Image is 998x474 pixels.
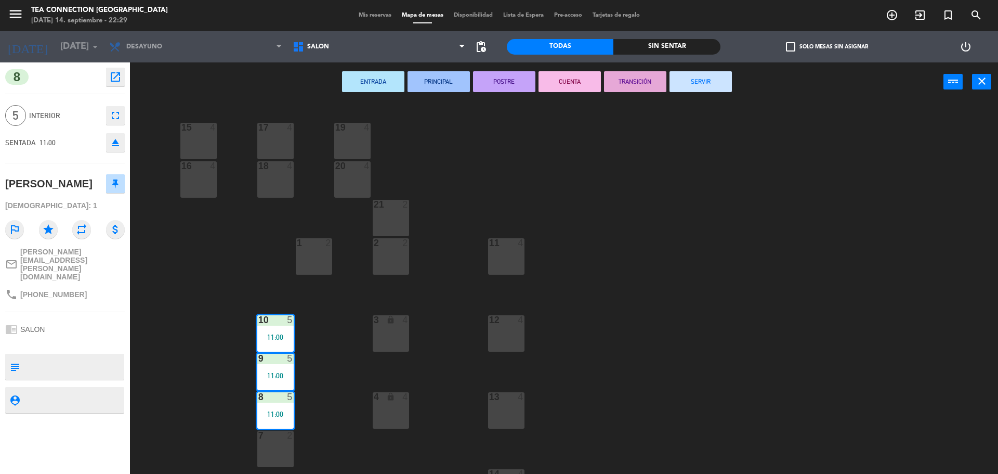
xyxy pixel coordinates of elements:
button: PRINCIPAL [408,71,470,92]
div: 2 [325,238,332,248]
span: pending_actions [475,41,487,53]
div: 11:00 [257,334,294,341]
span: SENTADA [5,138,36,147]
div: 5 [287,392,293,402]
div: 4 [402,315,409,325]
div: 15 [181,123,182,132]
div: 5 [287,354,293,363]
span: check_box_outline_blank [786,42,795,52]
div: 13 [489,392,490,402]
span: SALON [20,325,45,334]
span: 5 [5,105,26,126]
span: 11:00 [40,138,56,147]
span: Tarjetas de regalo [587,12,645,18]
div: 16 [181,161,182,171]
button: open_in_new [106,68,125,86]
i: subject [9,361,20,373]
span: Disponibilidad [449,12,498,18]
div: 20 [335,161,336,171]
span: 8 [5,69,29,85]
button: fullscreen [106,106,125,125]
i: close [976,75,988,87]
span: INTERIOR [29,110,101,122]
div: 11:00 [257,372,294,379]
div: Tea Connection [GEOGRAPHIC_DATA] [31,5,168,16]
i: open_in_new [109,71,122,83]
i: lock [386,392,395,401]
div: Todas [507,39,613,55]
button: menu [8,6,23,25]
div: 4 [287,161,293,171]
i: outlined_flag [5,220,24,239]
div: 2 [287,431,293,440]
div: 4 [210,123,216,132]
div: 9 [258,354,259,363]
i: turned_in_not [942,9,954,21]
i: attach_money [106,220,125,239]
div: 4 [287,123,293,132]
div: Sin sentar [613,39,720,55]
button: ENTRADA [342,71,404,92]
div: 11 [489,238,490,248]
label: Solo mesas sin asignar [786,42,868,52]
div: 4 [518,315,524,325]
span: SALON [307,43,329,50]
button: power_input [943,74,963,89]
div: [DATE] 14. septiembre - 22:29 [31,16,168,26]
i: star [39,220,58,239]
i: lock [386,315,395,324]
div: 19 [335,123,336,132]
i: eject [109,136,122,149]
div: 11:00 [257,411,294,418]
div: 2 [402,200,409,209]
div: [PERSON_NAME] [5,175,93,193]
div: 2 [402,238,409,248]
i: arrow_drop_down [89,41,101,53]
span: [PHONE_NUMBER] [20,290,87,299]
i: menu [8,6,23,22]
div: 4 [364,161,370,171]
i: mail_outline [5,258,18,271]
div: 7 [258,431,259,440]
div: 8 [258,392,259,402]
div: 17 [258,123,259,132]
button: POSTRE [473,71,535,92]
div: 12 [489,315,490,325]
button: eject [106,133,125,152]
span: Mapa de mesas [397,12,449,18]
div: 4 [518,392,524,402]
div: 5 [287,315,293,325]
i: power_input [947,75,960,87]
i: phone [5,288,18,301]
i: exit_to_app [914,9,926,21]
div: [DEMOGRAPHIC_DATA]: 1 [5,197,125,215]
i: person_pin [9,394,20,406]
div: 4 [210,161,216,171]
div: 4 [364,123,370,132]
button: SERVIR [669,71,732,92]
i: repeat [72,220,91,239]
button: close [972,74,991,89]
i: add_circle_outline [886,9,898,21]
div: 4 [402,392,409,402]
a: mail_outline[PERSON_NAME][EMAIL_ADDRESS][PERSON_NAME][DOMAIN_NAME] [5,248,125,281]
div: 10 [258,315,259,325]
span: [PERSON_NAME][EMAIL_ADDRESS][PERSON_NAME][DOMAIN_NAME] [20,248,125,281]
span: Pre-acceso [549,12,587,18]
span: Mis reservas [353,12,397,18]
i: fullscreen [109,109,122,122]
i: chrome_reader_mode [5,323,18,336]
i: search [970,9,982,21]
i: power_settings_new [960,41,972,53]
div: 4 [518,238,524,248]
button: TRANSICIÓN [604,71,666,92]
span: Desayuno [126,43,162,50]
span: Lista de Espera [498,12,549,18]
div: 18 [258,161,259,171]
button: CUENTA [539,71,601,92]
